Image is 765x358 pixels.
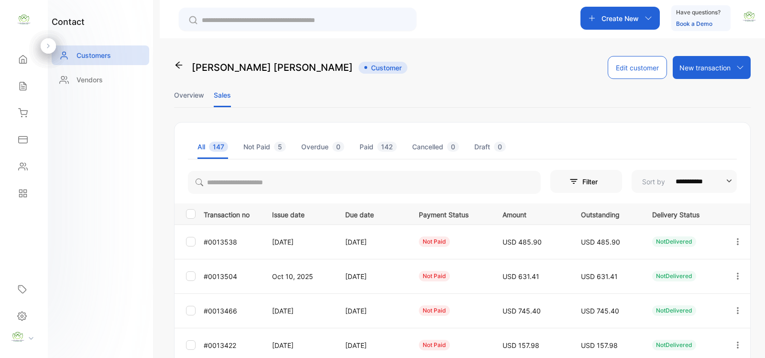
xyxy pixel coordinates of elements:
[652,271,696,281] div: NotDelivered
[419,271,450,281] div: not paid
[204,237,260,247] p: #0013538
[345,340,399,350] p: [DATE]
[204,271,260,281] p: #0013504
[642,177,665,187] p: Sort by
[679,63,731,73] p: New transaction
[52,70,149,89] a: Vendors
[474,134,506,159] li: Draft
[272,208,326,220] p: Issue date
[204,306,260,316] p: #0013466
[204,340,260,350] p: #0013422
[377,142,397,152] span: 142
[580,7,660,30] button: Create New
[272,306,326,316] p: [DATE]
[581,272,618,280] span: USD 631.41
[301,134,344,159] li: Overdue
[419,305,450,316] div: not paid
[345,208,399,220] p: Due date
[494,142,506,152] span: 0
[332,142,344,152] span: 0
[581,238,620,246] span: USD 485.90
[503,208,561,220] p: Amount
[345,306,399,316] p: [DATE]
[197,134,228,159] li: All
[419,208,483,220] p: Payment Status
[581,341,618,349] span: USD 157.98
[503,238,542,246] span: USD 485.90
[412,134,459,159] li: Cancelled
[601,13,639,23] p: Create New
[52,15,85,28] h1: contact
[725,318,765,358] iframe: LiveChat chat widget
[419,340,450,350] div: not paid
[76,75,103,85] p: Vendors
[345,237,399,247] p: [DATE]
[17,12,31,27] img: logo
[209,142,228,152] span: 147
[360,134,397,159] li: Paid
[76,50,111,60] p: Customers
[243,134,286,159] li: Not Paid
[503,341,539,349] span: USD 157.98
[272,340,326,350] p: [DATE]
[503,307,541,315] span: USD 745.40
[419,236,450,247] div: not paid
[632,170,737,193] button: Sort by
[359,62,407,74] span: Customer
[503,272,539,280] span: USD 631.41
[652,236,696,247] div: NotDelivered
[676,8,721,17] p: Have questions?
[11,330,25,344] img: profile
[608,56,667,79] button: Edit customer
[676,20,712,27] a: Book a Demo
[742,10,756,24] img: avatar
[652,208,713,220] p: Delivery Status
[581,307,619,315] span: USD 745.40
[214,83,231,107] li: Sales
[652,340,696,350] div: NotDelivered
[272,271,326,281] p: Oct 10, 2025
[447,142,459,152] span: 0
[742,7,756,30] button: avatar
[192,60,353,75] p: [PERSON_NAME] [PERSON_NAME]
[52,45,149,65] a: Customers
[272,237,326,247] p: [DATE]
[345,271,399,281] p: [DATE]
[274,142,286,152] span: 5
[174,83,204,107] li: Overview
[581,208,633,220] p: Outstanding
[204,208,260,220] p: Transaction no
[652,305,696,316] div: NotDelivered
